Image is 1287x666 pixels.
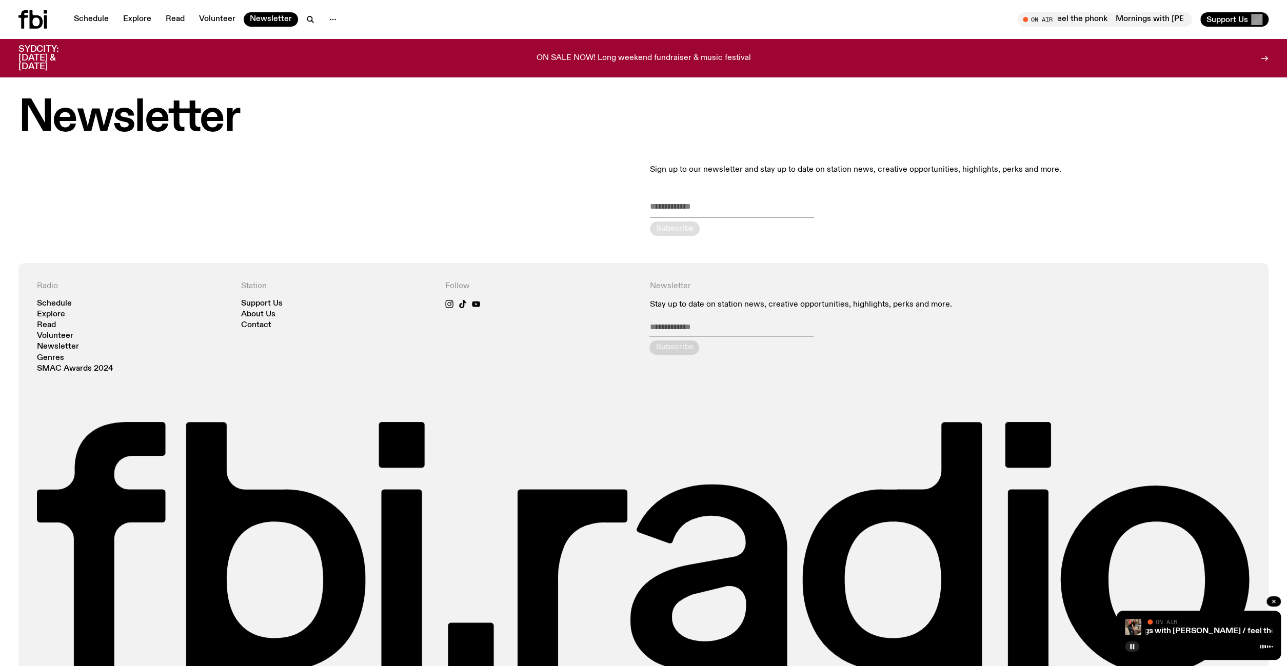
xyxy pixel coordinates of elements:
a: Explore [37,311,65,318]
h3: SYDCITY: [DATE] & [DATE] [18,45,84,71]
button: On AirMornings with [PERSON_NAME] / feel the phonkMornings with [PERSON_NAME] / feel the phonk [1018,12,1192,27]
p: ON SALE NOW! Long weekend fundraiser & music festival [537,54,751,63]
a: Explore [117,12,157,27]
button: Support Us [1200,12,1269,27]
p: Sign up to our newsletter and stay up to date on station news, creative opportunities, highlights... [650,164,1269,176]
span: On Air [1156,618,1177,625]
a: Support Us [241,300,283,308]
a: Volunteer [193,12,242,27]
button: Subscribe [650,221,700,236]
a: Contact [241,321,271,329]
h4: Follow [445,281,637,291]
a: Read [160,12,191,27]
a: Genres [37,354,64,362]
a: Read [37,321,56,329]
a: SMAC Awards 2024 [37,365,113,373]
img: An action shot of Jim throwing their ass back in the fbi studio. Their ass looks perfectly shaped... [1125,619,1141,635]
a: About Us [241,311,275,318]
a: Newsletter [244,12,298,27]
h1: Newsletter [18,97,1269,139]
h4: Newsletter [649,281,1045,291]
a: Volunteer [37,332,73,340]
a: Schedule [68,12,115,27]
a: Newsletter [37,343,79,351]
h4: Radio [37,281,229,291]
h4: Station [241,281,433,291]
span: Support Us [1206,15,1248,24]
p: Stay up to date on station news, creative opportunities, highlights, perks and more. [649,300,1045,310]
button: Subscribe [649,340,699,355]
a: Schedule [37,300,72,308]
